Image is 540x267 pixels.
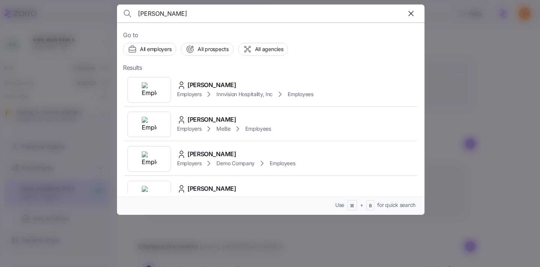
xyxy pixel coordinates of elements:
span: Use [335,201,344,209]
button: All prospects [181,43,233,56]
span: [PERSON_NAME] [187,149,236,159]
img: Employer logo [142,186,157,201]
span: Go to [123,30,418,40]
span: MeBe [216,125,230,133]
span: Employers [177,160,201,167]
img: Employer logo [142,117,157,132]
span: All agencies [255,45,283,53]
span: Employers [177,91,201,98]
span: Employees [288,91,313,98]
span: Employees [270,160,295,167]
span: ⌘ [350,203,354,209]
span: Innvision Hospitality, Inc [216,91,273,98]
span: Results [123,63,142,72]
span: Employers [177,125,201,133]
span: All employers [140,45,171,53]
button: All agencies [238,43,288,56]
span: + [360,201,363,209]
span: [PERSON_NAME] [187,184,236,193]
span: [PERSON_NAME] [187,80,236,90]
span: Demo Company [216,160,255,167]
span: Employees [245,125,271,133]
span: for quick search [377,201,415,209]
span: B [369,203,372,209]
span: [PERSON_NAME] [187,115,236,124]
img: Employer logo [142,82,157,97]
img: Employer logo [142,151,157,166]
span: All prospects [198,45,228,53]
button: All employers [123,43,176,56]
